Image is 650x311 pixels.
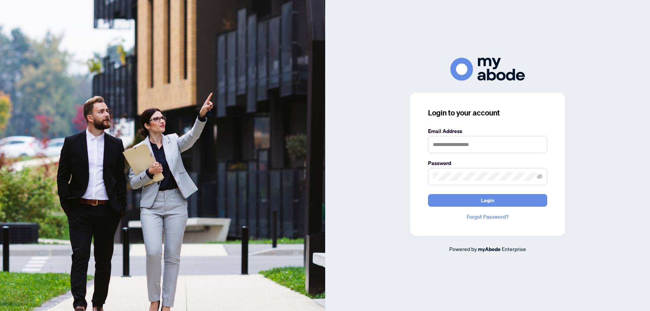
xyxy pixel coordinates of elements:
button: Login [428,194,547,207]
span: eye-invisible [537,174,542,179]
span: Login [481,194,494,206]
span: Enterprise [502,245,526,252]
h3: Login to your account [428,108,547,118]
a: myAbode [478,245,501,253]
label: Email Address [428,127,547,135]
label: Password [428,159,547,167]
img: ma-logo [450,58,525,80]
a: Forgot Password? [428,213,547,221]
span: Powered by [449,245,477,252]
